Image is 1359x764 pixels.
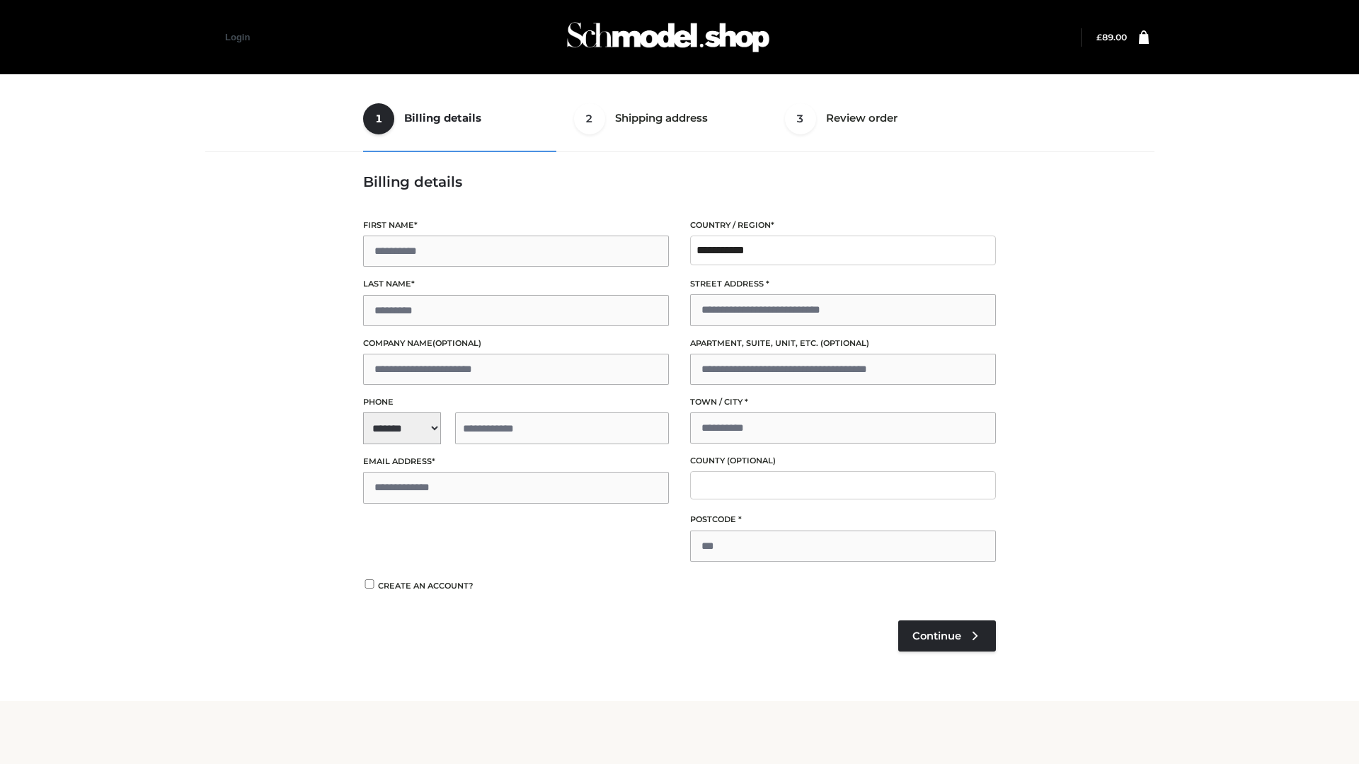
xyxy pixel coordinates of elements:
a: £89.00 [1096,32,1127,42]
label: Company name [363,337,669,350]
label: Town / City [690,395,996,409]
h3: Billing details [363,173,996,190]
label: Country / Region [690,219,996,232]
span: Continue [912,630,961,642]
span: Create an account? [378,581,474,591]
a: Login [225,32,250,42]
label: Phone [363,395,669,409]
label: Apartment, suite, unit, etc. [690,337,996,350]
span: (optional) [727,456,776,465]
label: Postcode [690,513,996,526]
img: Schmodel Admin 964 [562,9,774,65]
span: (optional) [820,338,869,348]
bdi: 89.00 [1096,32,1127,42]
label: First name [363,219,669,232]
span: £ [1096,32,1102,42]
label: County [690,454,996,468]
a: Continue [898,620,996,652]
input: Create an account? [363,579,376,589]
span: (optional) [432,338,481,348]
label: Email address [363,455,669,468]
label: Street address [690,277,996,291]
label: Last name [363,277,669,291]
